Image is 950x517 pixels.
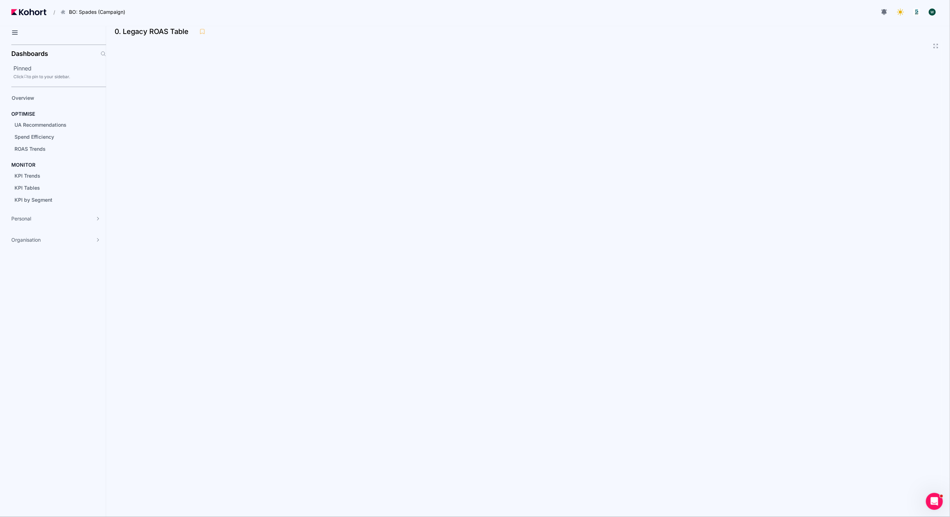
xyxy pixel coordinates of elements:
[926,493,943,510] iframe: Intercom live chat
[15,173,40,179] span: KPI Trends
[15,185,40,191] span: KPI Tables
[12,95,34,101] span: Overview
[12,132,94,142] a: Spend Efficiency
[12,144,94,154] a: ROAS Trends
[12,120,94,130] a: UA Recommendations
[13,64,106,73] h2: Pinned
[69,8,125,16] span: BO: Spades (Campaign)
[9,93,94,103] a: Overview
[115,28,193,35] h3: 0. Legacy ROAS Table
[11,161,35,168] h4: MONITOR
[13,74,106,80] div: Click to pin to your sidebar.
[15,122,66,128] span: UA Recommendations
[12,183,94,193] a: KPI Tables
[15,134,54,140] span: Spend Efficiency
[11,236,41,243] span: Organisation
[48,8,55,16] span: /
[12,171,94,181] a: KPI Trends
[11,110,35,117] h4: OPTIMISE
[11,51,48,57] h2: Dashboards
[11,215,31,222] span: Personal
[11,9,46,15] img: Kohort logo
[933,43,939,49] button: Fullscreen
[12,195,94,205] a: KPI by Segment
[913,8,920,16] img: logo_logo_images_1_20240607072359498299_20240828135028712857.jpeg
[57,6,133,18] button: BO: Spades (Campaign)
[15,197,52,203] span: KPI by Segment
[15,146,46,152] span: ROAS Trends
